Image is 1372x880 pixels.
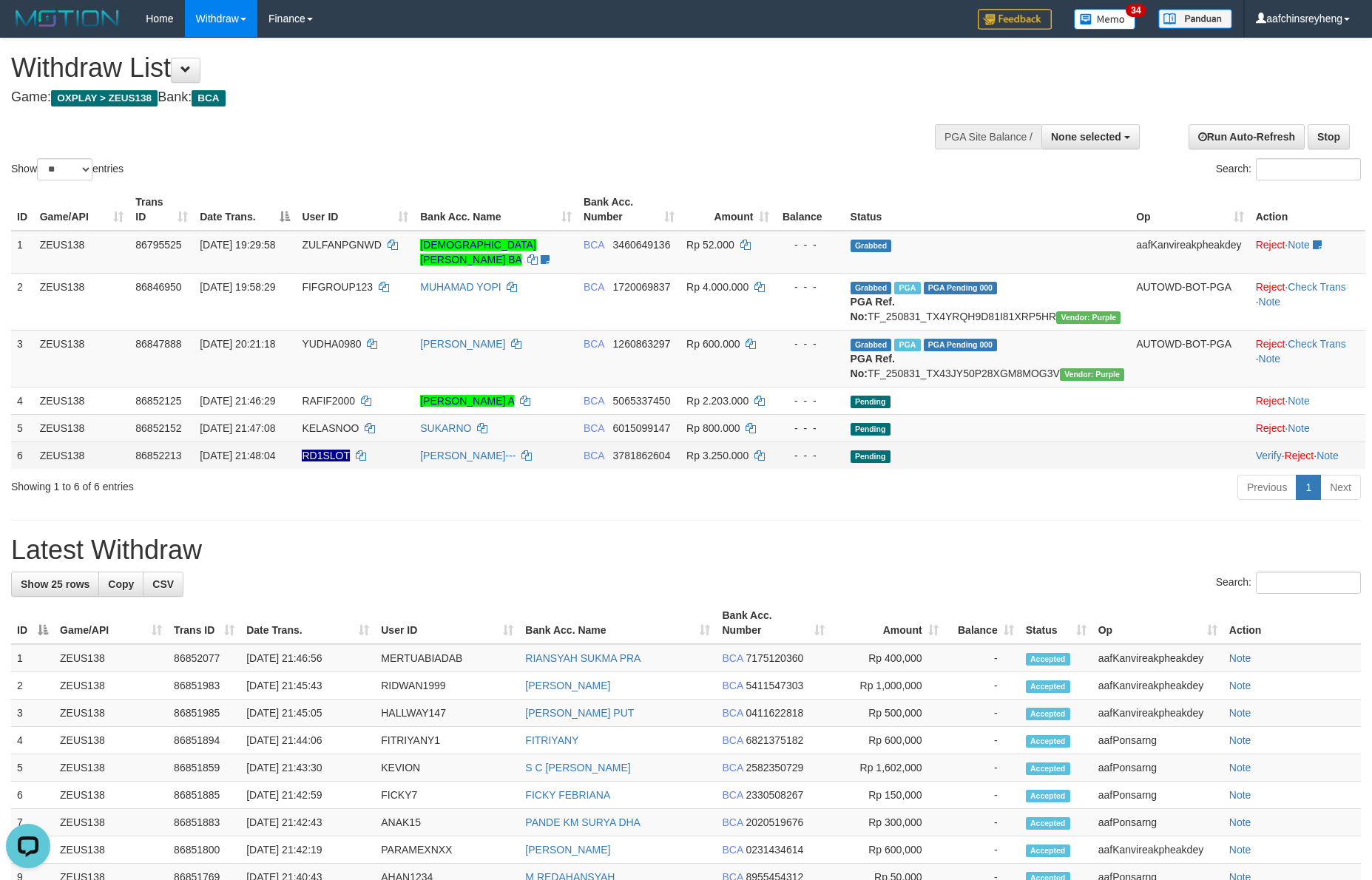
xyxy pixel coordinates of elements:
[584,450,604,461] span: BCA
[1130,273,1250,330] td: AUTOWD-BOT-PGA
[1250,387,1365,414] td: ·
[1317,450,1339,461] a: Note
[1126,4,1146,17] span: 34
[722,844,743,856] span: BCA
[584,395,604,407] span: BCA
[168,602,240,644] th: Trans ID: activate to sort column ascending
[722,816,743,828] span: BCA
[1256,450,1282,461] a: Verify
[302,239,381,251] span: ZULFANPGNWD
[1256,395,1285,407] a: Reject
[240,602,375,644] th: Date Trans.: activate to sort column ascending
[6,6,50,50] button: Open LiveChat chat widget
[1229,734,1251,746] a: Note
[1256,572,1361,594] input: Search:
[302,450,349,461] span: Nama rekening ada tanda titik/strip, harap diedit
[1130,231,1250,274] td: aafKanvireakpheakdey
[11,53,900,83] h1: Withdraw List
[1250,441,1365,469] td: · ·
[11,782,54,809] td: 6
[851,296,895,322] b: PGA Ref. No:
[1288,395,1310,407] a: Note
[200,338,275,350] span: [DATE] 20:21:18
[894,282,920,294] span: Marked by aafnoeunsreypich
[11,602,54,644] th: ID: activate to sort column descending
[1250,231,1365,274] td: ·
[135,450,181,461] span: 86852213
[1092,602,1223,644] th: Op: activate to sort column ascending
[135,281,181,293] span: 86846950
[1092,644,1223,672] td: aafKanvireakpheakdey
[525,762,630,774] a: S C [PERSON_NAME]
[584,239,604,251] span: BCA
[375,644,519,672] td: MERTUABIADAB
[944,672,1020,700] td: -
[1229,652,1251,664] a: Note
[11,473,561,494] div: Showing 1 to 6 of 6 entries
[240,672,375,700] td: [DATE] 21:45:43
[1256,239,1285,251] a: Reject
[1250,273,1365,330] td: · ·
[375,700,519,727] td: HALLWAY147
[746,680,803,691] span: Copy 5411547303 to clipboard
[54,727,168,754] td: ZEUS138
[11,441,34,469] td: 6
[716,602,830,644] th: Bank Acc. Number: activate to sort column ascending
[894,339,920,351] span: Marked by aafnoeunsreypich
[37,158,92,180] select: Showentries
[1256,338,1285,350] a: Reject
[108,578,134,590] span: Copy
[831,727,944,754] td: Rp 600,000
[1296,475,1321,500] a: 1
[168,644,240,672] td: 86852077
[1237,475,1297,500] a: Previous
[302,395,355,407] span: RAFIF2000
[722,707,743,719] span: BCA
[51,90,158,106] span: OXPLAY > ZEUS138
[845,189,1131,231] th: Status
[34,387,130,414] td: ZEUS138
[851,450,891,463] span: Pending
[525,680,610,691] a: [PERSON_NAME]
[1026,680,1070,693] span: Accepted
[240,644,375,672] td: [DATE] 21:46:56
[375,782,519,809] td: FICKY7
[781,280,838,294] div: - - -
[519,602,716,644] th: Bank Acc. Name: activate to sort column ascending
[944,809,1020,836] td: -
[11,644,54,672] td: 1
[200,281,275,293] span: [DATE] 19:58:29
[54,754,168,782] td: ZEUS138
[34,414,130,441] td: ZEUS138
[420,450,516,461] a: [PERSON_NAME]---
[944,836,1020,864] td: -
[831,602,944,644] th: Amount: activate to sort column ascending
[34,273,130,330] td: ZEUS138
[935,124,1041,149] div: PGA Site Balance /
[11,572,99,597] a: Show 25 rows
[831,809,944,836] td: Rp 300,000
[296,189,414,231] th: User ID: activate to sort column ascending
[200,450,275,461] span: [DATE] 21:48:04
[525,844,610,856] a: [PERSON_NAME]
[686,239,734,251] span: Rp 52.000
[11,700,54,727] td: 3
[831,700,944,727] td: Rp 500,000
[135,338,181,350] span: 86847888
[375,809,519,836] td: ANAK15
[11,90,900,105] h4: Game: Bank:
[584,338,604,350] span: BCA
[1285,450,1314,461] a: Reject
[1026,817,1070,830] span: Accepted
[1130,189,1250,231] th: Op: activate to sort column ascending
[1288,281,1346,293] a: Check Trans
[11,754,54,782] td: 5
[54,809,168,836] td: ZEUS138
[525,707,634,719] a: [PERSON_NAME] PUT
[722,762,743,774] span: BCA
[135,239,181,251] span: 86795525
[944,754,1020,782] td: -
[168,754,240,782] td: 86851859
[686,281,748,293] span: Rp 4.000.000
[54,836,168,864] td: ZEUS138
